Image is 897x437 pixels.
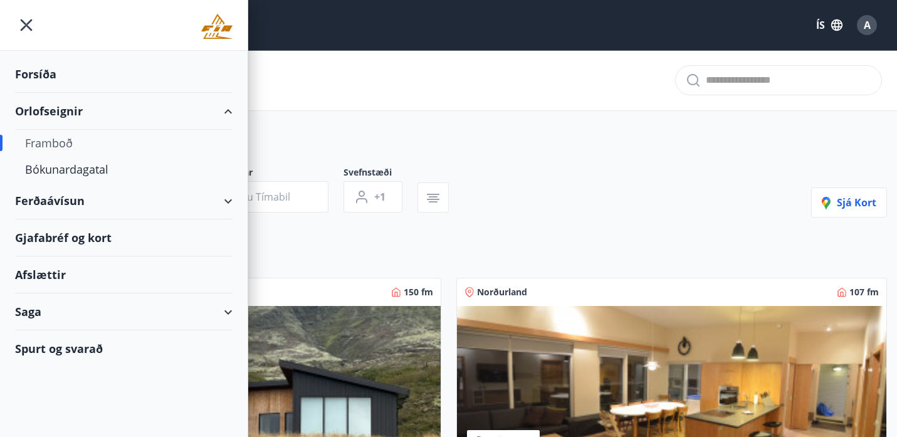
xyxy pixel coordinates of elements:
button: A [852,10,882,40]
div: Forsíða [15,56,233,93]
span: Sjá kort [822,196,876,209]
button: menu [15,14,38,36]
span: A [864,18,871,32]
span: Svefnstæði [344,166,417,181]
div: Saga [15,293,233,330]
button: ÍS [809,14,849,36]
div: Afslættir [15,256,233,293]
span: Dagsetningar [196,166,344,181]
span: Veldu tímabil [226,190,290,204]
div: Spurt og svarað [15,330,233,367]
button: Sjá kort [811,187,887,218]
div: Orlofseignir [15,93,233,130]
button: Veldu tímabil [196,181,328,213]
span: 107 fm [849,286,879,298]
span: Norðurland [477,286,527,298]
button: +1 [344,181,402,213]
span: 150 fm [404,286,433,298]
span: +1 [374,190,386,204]
img: union_logo [201,14,233,39]
div: Bókunardagatal [25,156,223,182]
div: Gjafabréf og kort [15,219,233,256]
div: Ferðaávísun [15,182,233,219]
div: Framboð [25,130,223,156]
